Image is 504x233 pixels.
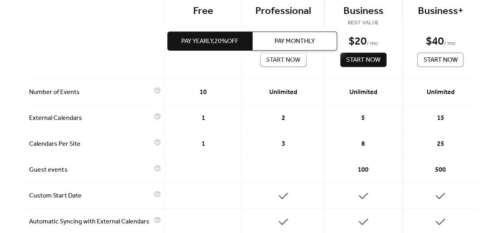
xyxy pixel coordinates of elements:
[414,5,467,18] div: Business+
[437,139,444,149] span: 25
[361,114,365,123] span: 5
[275,37,315,47] span: Pay Monthly
[202,114,205,123] span: 1
[181,37,238,47] span: Pay Yearly, 20% off
[361,139,365,149] span: 8
[29,139,152,149] span: Calendars Per Site
[337,18,390,28] span: BEST VALUE
[435,165,446,175] span: 500
[346,55,380,65] span: Start Now
[202,139,205,149] span: 1
[443,39,455,49] span: / mo
[29,191,152,201] span: Custom Start Date
[367,39,378,49] span: / mo
[281,139,285,149] span: 3
[167,32,252,51] button: Pay Yearly,20%off
[423,55,457,65] span: Start Now
[426,88,454,97] span: Unlimited
[426,35,443,49] div: $ 40
[349,35,367,49] div: $ 20
[337,5,390,18] div: Business
[340,53,386,67] button: Start Now
[437,114,444,123] span: 15
[252,32,337,51] button: Pay Monthly
[281,114,285,123] span: 2
[29,88,152,97] span: Number of Events
[29,165,152,175] span: Guest events
[269,88,297,97] span: Unlimited
[29,114,152,123] span: External Calendars
[417,53,463,67] button: Start Now
[358,165,369,175] span: 100
[200,88,207,97] span: 10
[349,88,377,97] span: Unlimited
[29,217,152,227] span: Automatic Syncing with External Calendars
